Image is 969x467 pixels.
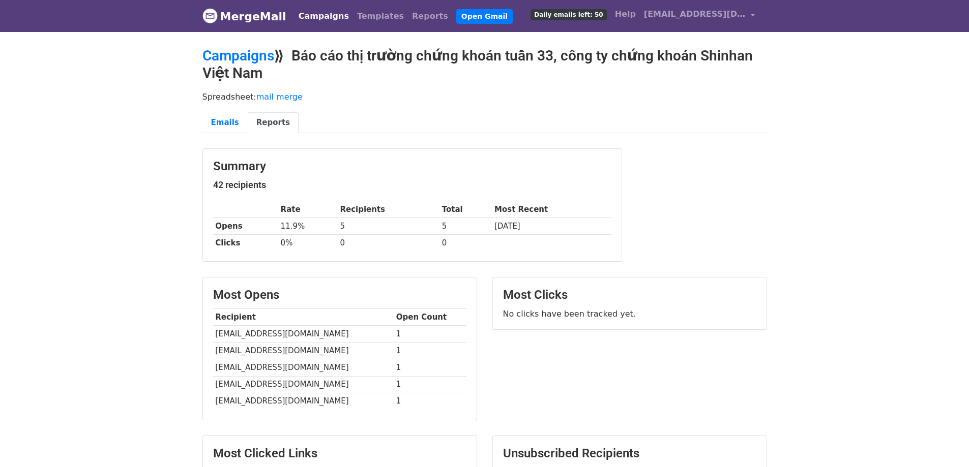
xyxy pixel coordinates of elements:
[394,359,466,376] td: 1
[213,159,611,174] h3: Summary
[492,201,611,218] th: Most Recent
[213,235,278,252] th: Clicks
[394,393,466,410] td: 1
[256,92,303,102] a: mail merge
[408,6,452,26] a: Reports
[213,446,466,461] h3: Most Clicked Links
[503,288,756,302] h3: Most Clicks
[295,6,353,26] a: Campaigns
[394,309,466,326] th: Open Count
[213,376,394,393] td: [EMAIL_ADDRESS][DOMAIN_NAME]
[213,393,394,410] td: [EMAIL_ADDRESS][DOMAIN_NAME]
[394,376,466,393] td: 1
[213,309,394,326] th: Recipient
[202,6,286,27] a: MergeMail
[278,201,338,218] th: Rate
[503,446,756,461] h3: Unsubscribed Recipients
[611,4,640,24] a: Help
[353,6,408,26] a: Templates
[394,343,466,359] td: 1
[338,218,439,235] td: 5
[439,201,492,218] th: Total
[248,112,299,133] a: Reports
[492,218,611,235] td: [DATE]
[338,235,439,252] td: 0
[213,179,611,191] h5: 42 recipients
[202,91,767,102] p: Spreadsheet:
[278,218,338,235] td: 11.9%
[394,326,466,343] td: 1
[202,112,248,133] a: Emails
[439,235,492,252] td: 0
[202,47,274,64] a: Campaigns
[644,8,746,20] span: [EMAIL_ADDRESS][DOMAIN_NAME]
[213,343,394,359] td: [EMAIL_ADDRESS][DOMAIN_NAME]
[338,201,439,218] th: Recipients
[456,9,513,24] a: Open Gmail
[213,288,466,302] h3: Most Opens
[213,359,394,376] td: [EMAIL_ADDRESS][DOMAIN_NAME]
[213,326,394,343] td: [EMAIL_ADDRESS][DOMAIN_NAME]
[202,47,767,81] h2: ⟫ Báo cáo thị trường chứng khoán tuần 33, công ty chứng khoán Shinhan Việt Nam
[531,9,606,20] span: Daily emails left: 50
[503,308,756,319] p: No clicks have been tracked yet.
[202,8,218,23] img: MergeMail logo
[278,235,338,252] td: 0%
[213,218,278,235] th: Opens
[526,4,610,24] a: Daily emails left: 50
[640,4,759,28] a: [EMAIL_ADDRESS][DOMAIN_NAME]
[439,218,492,235] td: 5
